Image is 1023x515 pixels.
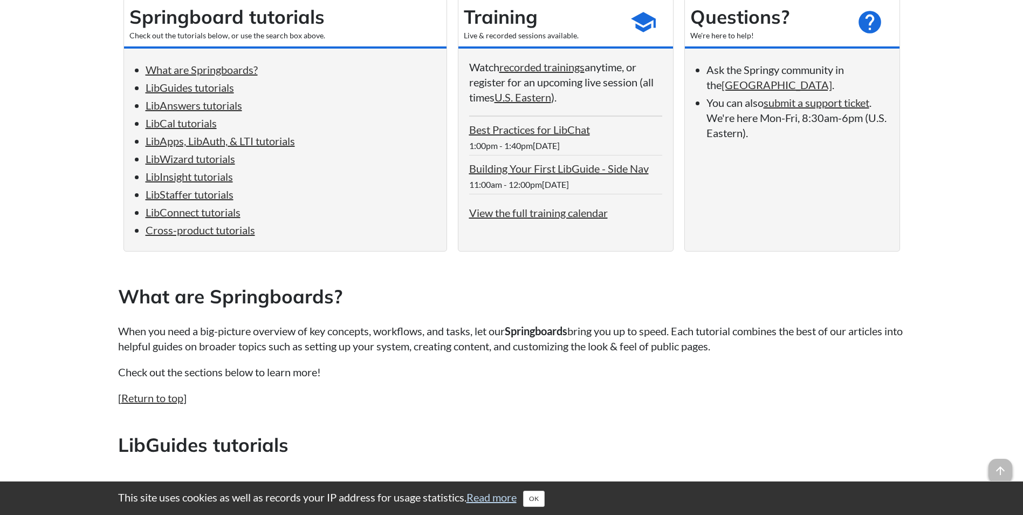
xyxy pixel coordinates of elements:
h2: Training [464,4,619,30]
h2: Springboard tutorials [129,4,441,30]
p: When you need a big-picture overview of key concepts, workflows, and tasks, let our bring you up ... [118,323,905,354]
a: submit a support ticket [764,96,869,109]
a: LibWizard tutorials [146,152,235,165]
a: LibCal tutorials [146,117,217,130]
a: LibConnect tutorials [146,206,241,219]
a: LibApps, LibAuth, & LTI tutorials [146,134,295,147]
a: recorded trainings [499,60,585,73]
a: View the full training calendar [469,206,608,219]
a: LibGuides tutorials [146,81,234,94]
h2: Questions? [690,4,846,30]
p: [ ] [118,390,905,405]
p: Check out the sections below to learn more! [118,364,905,380]
span: school [630,9,657,36]
p: Watch anytime, or register for an upcoming live session (all times ). [469,59,662,105]
span: 1:00pm - 1:40pm[DATE] [469,140,560,151]
a: U.S. Eastern [495,91,551,104]
a: LibAnswers tutorials [146,99,242,112]
span: help [856,9,883,36]
a: Best Practices for LibChat [469,123,590,136]
a: Building Your First LibGuide - Side Nav [469,162,649,175]
li: You can also . We're here Mon-Fri, 8:30am-6pm (U.S. Eastern). [706,95,889,140]
h2: LibGuides tutorials [118,432,905,458]
a: What are Springboards? [146,63,258,76]
div: We're here to help! [690,30,846,41]
a: Create, edit, and publish a guide [123,477,270,493]
div: Check out the tutorials below, or use the search box above. [129,30,441,41]
a: Cross-product tutorials [146,223,255,236]
a: arrow_upward [988,460,1012,473]
button: Close [523,491,545,507]
a: LibInsight tutorials [146,170,233,183]
div: Live & recorded sessions available. [464,30,619,41]
a: LibStaffer tutorials [146,188,234,201]
a: Return to top [121,391,183,404]
span: arrow_upward [988,459,1012,483]
strong: Springboards [505,324,567,337]
span: 11:00am - 12:00pm[DATE] [469,179,569,189]
li: Ask the Springy community in the . [706,62,889,92]
div: This site uses cookies as well as records your IP address for usage statistics. [107,490,916,507]
a: [GEOGRAPHIC_DATA] [722,78,832,91]
h2: What are Springboards? [118,283,905,310]
a: Read more [466,491,517,504]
